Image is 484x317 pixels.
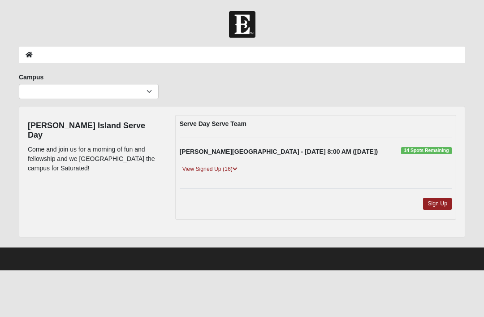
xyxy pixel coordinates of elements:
[19,73,43,82] label: Campus
[401,147,452,154] span: 14 Spots Remaining
[180,165,240,174] a: View Signed Up (16)
[180,148,378,155] strong: [PERSON_NAME][GEOGRAPHIC_DATA] - [DATE] 8:00 AM ([DATE])
[28,121,162,140] h4: [PERSON_NAME] Island Serve Day
[423,198,452,210] a: Sign Up
[28,145,162,173] p: Come and join us for a morning of fun and fellowship and we [GEOGRAPHIC_DATA] the campus for Satu...
[180,120,246,127] strong: Serve Day Serve Team
[229,11,255,38] img: Church of Eleven22 Logo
